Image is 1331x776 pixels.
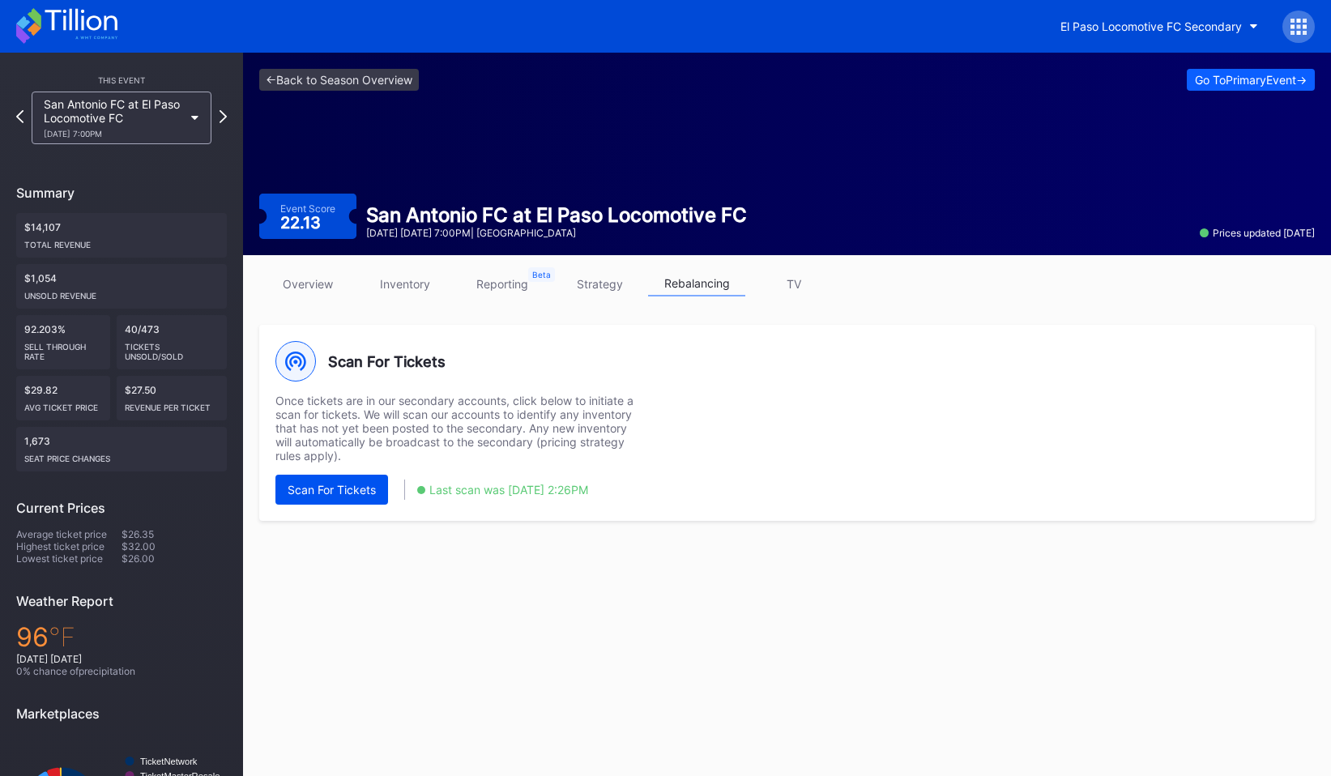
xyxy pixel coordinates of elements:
button: Go ToPrimaryEvent-> [1187,69,1315,91]
a: rebalancing [648,271,745,296]
button: Scan For Tickets [275,475,388,505]
a: TV [745,271,843,296]
div: San Antonio FC at El Paso Locomotive FC [366,203,747,227]
div: Total Revenue [24,233,219,249]
div: San Antonio FC at El Paso Locomotive FC [44,97,183,139]
div: 96 [16,621,227,653]
div: Scan For Tickets [275,341,1299,382]
div: Tickets Unsold/Sold [125,335,220,361]
div: $26.35 [122,528,227,540]
div: seat price changes [24,447,219,463]
a: inventory [356,271,454,296]
div: Average ticket price [16,528,122,540]
div: $1,054 [16,264,227,309]
div: [DATE] 7:00PM [44,129,183,139]
div: Lowest ticket price [16,552,122,565]
div: [DATE] [DATE] 7:00PM | [GEOGRAPHIC_DATA] [366,227,747,239]
div: Weather Report [16,593,227,609]
a: <-Back to Season Overview [259,69,419,91]
div: $27.50 [117,376,228,420]
div: $14,107 [16,213,227,258]
div: Go To Primary Event -> [1195,73,1307,87]
div: 1,673 [16,427,227,471]
div: Revenue per ticket [125,396,220,412]
div: Event Score [280,203,335,215]
div: El Paso Locomotive FC Secondary [1060,19,1242,33]
div: Current Prices [16,500,227,516]
a: reporting [454,271,551,296]
div: Last scan was [DATE] 2:26PM [429,483,588,497]
button: El Paso Locomotive FC Secondary [1048,11,1270,41]
div: $32.00 [122,540,227,552]
div: Sell Through Rate [24,335,102,361]
span: ℉ [49,621,75,653]
div: Unsold Revenue [24,284,219,301]
text: TicketNetwork [140,757,198,766]
a: overview [259,271,356,296]
div: Avg ticket price [24,396,102,412]
div: [DATE] [DATE] [16,653,227,665]
div: $26.00 [122,552,227,565]
a: strategy [551,271,648,296]
div: Marketplaces [16,706,227,722]
div: 22.13 [280,215,325,231]
div: Scan For Tickets [288,483,376,497]
div: 0 % chance of precipitation [16,665,227,677]
div: Summary [16,185,227,201]
div: 92.203% [16,315,110,369]
div: $29.82 [16,376,110,420]
div: Prices updated [DATE] [1200,227,1315,239]
div: This Event [16,75,227,85]
div: 40/473 [117,315,228,369]
div: Highest ticket price [16,540,122,552]
div: Once tickets are in our secondary accounts, click below to initiate a scan for tickets. We will s... [275,394,640,463]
